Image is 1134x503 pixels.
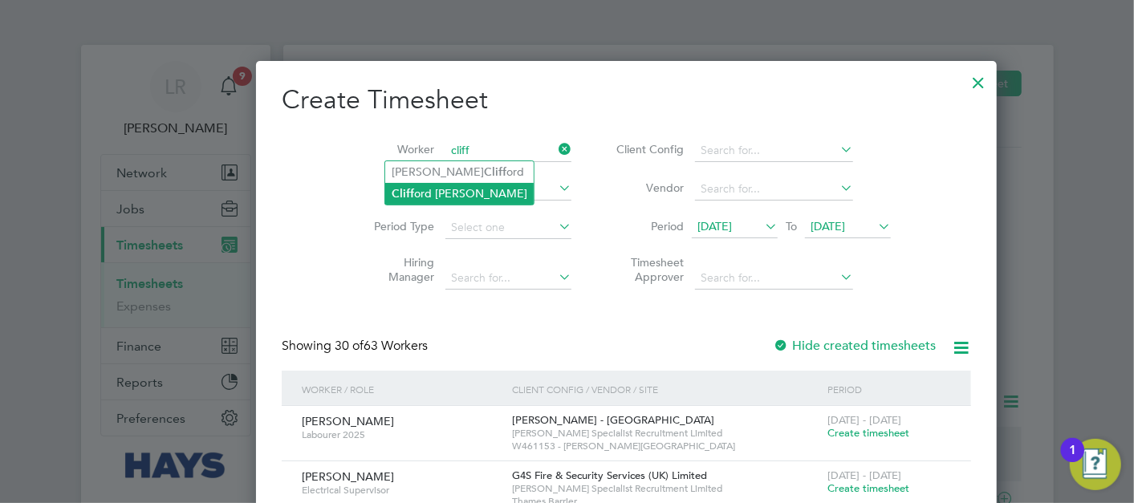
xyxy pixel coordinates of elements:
label: Hide created timesheets [773,338,936,354]
div: Worker / Role [298,371,508,408]
input: Search for... [695,267,853,290]
span: Create timesheet [827,426,909,440]
span: [DATE] [697,219,732,233]
input: Search for... [445,140,571,162]
span: [PERSON_NAME] Specialist Recruitment Limited [512,482,819,495]
input: Search for... [695,140,853,162]
label: Timesheet Approver [612,255,684,284]
span: W461153 - [PERSON_NAME][GEOGRAPHIC_DATA] [512,440,819,452]
span: Labourer 2025 [302,428,500,441]
span: G4S Fire & Security Services (UK) Limited [512,469,707,482]
li: ord [PERSON_NAME] [385,183,534,205]
label: Vendor [612,181,684,195]
input: Search for... [445,267,571,290]
label: Worker [362,142,434,156]
span: [PERSON_NAME] [302,414,394,428]
label: Client Config [612,142,684,156]
span: 63 Workers [335,338,428,354]
b: Cliff [484,165,506,179]
span: 30 of [335,338,364,354]
div: Client Config / Vendor / Site [508,371,823,408]
input: Search for... [695,178,853,201]
label: Period Type [362,219,434,233]
span: [PERSON_NAME] - [GEOGRAPHIC_DATA] [512,413,714,427]
b: Cliff [392,187,414,201]
h2: Create Timesheet [282,83,971,117]
label: Period [612,219,684,233]
label: Site [362,181,434,195]
span: To [781,216,802,237]
li: [PERSON_NAME] ord [385,161,534,183]
span: [DATE] [811,219,845,233]
span: [PERSON_NAME] Specialist Recruitment Limited [512,427,819,440]
span: Create timesheet [827,481,909,495]
span: [DATE] - [DATE] [827,469,901,482]
div: Period [823,371,955,408]
input: Select one [445,217,571,239]
span: [PERSON_NAME] [302,469,394,484]
span: Electrical Supervisor [302,484,500,497]
button: Open Resource Center, 1 new notification [1070,439,1121,490]
div: 1 [1069,450,1076,471]
div: Showing [282,338,431,355]
span: [DATE] - [DATE] [827,413,901,427]
label: Hiring Manager [362,255,434,284]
